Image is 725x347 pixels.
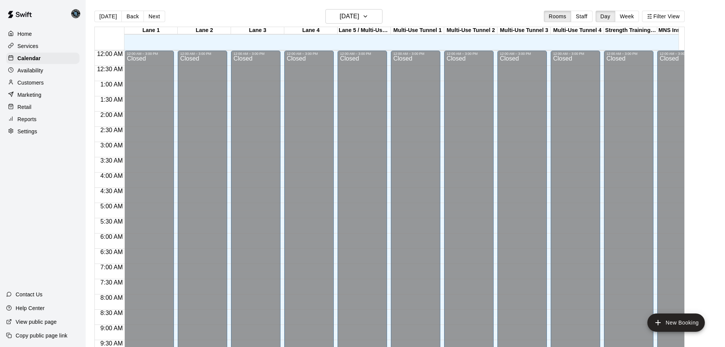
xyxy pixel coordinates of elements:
[6,65,80,76] a: Availability
[284,27,338,34] div: Lane 4
[18,30,32,38] p: Home
[544,11,571,22] button: Rooms
[18,42,38,50] p: Services
[16,291,43,298] p: Contact Us
[99,279,125,286] span: 7:30 AM
[6,114,80,125] a: Reports
[95,66,125,72] span: 12:30 AM
[18,115,37,123] p: Reports
[16,304,45,312] p: Help Center
[94,11,122,22] button: [DATE]
[444,27,497,34] div: Multi-Use Tunnel 2
[95,51,125,57] span: 12:00 AM
[393,52,438,56] div: 12:00 AM – 3:00 PM
[180,52,225,56] div: 12:00 AM – 3:00 PM
[18,103,32,111] p: Retail
[70,6,86,21] div: Danny Lake
[6,101,80,113] a: Retail
[18,54,41,62] p: Calendar
[6,89,80,101] a: Marketing
[6,28,80,40] a: Home
[99,203,125,209] span: 5:00 AM
[596,11,615,22] button: Day
[500,52,545,56] div: 12:00 AM – 3:00 PM
[178,27,231,34] div: Lane 2
[391,27,444,34] div: Multi-Use Tunnel 1
[497,27,551,34] div: Multi-Use Tunnel 3
[99,294,125,301] span: 8:00 AM
[71,9,80,18] img: Danny Lake
[99,142,125,149] span: 3:00 AM
[16,318,57,326] p: View public page
[571,11,593,22] button: Staff
[127,52,172,56] div: 12:00 AM – 3:00 PM
[99,127,125,133] span: 2:30 AM
[606,52,651,56] div: 12:00 AM – 3:00 PM
[657,27,711,34] div: MNS Instructor Tunnel
[99,233,125,240] span: 6:00 AM
[6,40,80,52] a: Services
[99,188,125,194] span: 4:30 AM
[143,11,165,22] button: Next
[99,310,125,316] span: 8:30 AM
[340,52,385,56] div: 12:00 AM – 3:00 PM
[338,27,391,34] div: Lane 5 / Multi-Use Tunnel 5
[99,264,125,270] span: 7:00 AM
[18,67,43,74] p: Availability
[660,52,704,56] div: 12:00 AM – 3:00 PM
[642,11,685,22] button: Filter View
[647,313,705,332] button: add
[233,52,278,56] div: 12:00 AM – 3:00 PM
[325,9,382,24] button: [DATE]
[18,91,41,99] p: Marketing
[99,218,125,225] span: 5:30 AM
[446,52,491,56] div: 12:00 AM – 3:00 PM
[99,249,125,255] span: 6:30 AM
[6,126,80,137] a: Settings
[99,96,125,103] span: 1:30 AM
[340,11,359,22] h6: [DATE]
[551,27,604,34] div: Multi-Use Tunnel 4
[124,27,178,34] div: Lane 1
[99,112,125,118] span: 2:00 AM
[16,332,67,339] p: Copy public page link
[18,128,37,135] p: Settings
[615,11,639,22] button: Week
[18,79,44,86] p: Customers
[99,325,125,331] span: 9:00 AM
[6,53,80,64] a: Calendar
[121,11,144,22] button: Back
[99,81,125,88] span: 1:00 AM
[99,173,125,179] span: 4:00 AM
[231,27,284,34] div: Lane 3
[6,77,80,88] a: Customers
[604,27,657,34] div: Strength Training Room
[553,52,598,56] div: 12:00 AM – 3:00 PM
[99,340,125,347] span: 9:30 AM
[99,157,125,164] span: 3:30 AM
[287,52,331,56] div: 12:00 AM – 3:00 PM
